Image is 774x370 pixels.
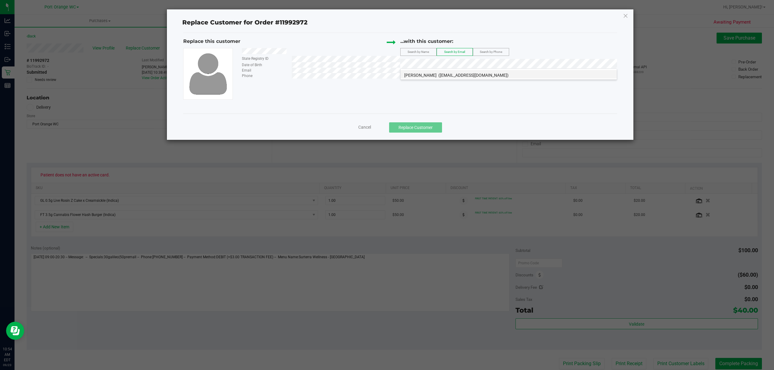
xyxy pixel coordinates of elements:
img: user-icon.png [185,51,231,97]
span: ...with this customer: [400,38,453,44]
span: Search by Phone [480,50,502,53]
div: Date of Birth [237,62,291,68]
span: Replace this customer [183,38,240,44]
span: Search by Email [444,50,465,53]
div: Phone [237,73,291,79]
iframe: Resource center [6,322,24,340]
span: Replace Customer for Order #11992972 [179,18,311,28]
span: Cancel [358,125,371,130]
div: Email [237,68,291,73]
span: Search by Name [408,50,429,53]
button: Replace Customer [389,122,442,133]
div: State Registry ID [237,56,291,61]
